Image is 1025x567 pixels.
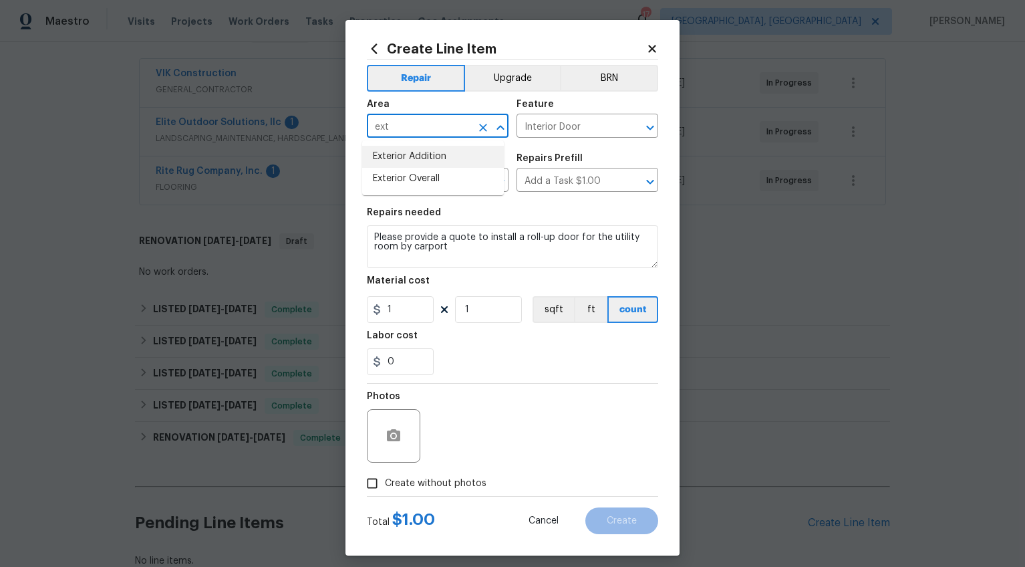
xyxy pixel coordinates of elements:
button: Cancel [507,507,580,534]
span: $ 1.00 [392,512,435,528]
button: Repair [367,65,465,92]
div: Total [367,513,435,529]
h2: Create Line Item [367,41,646,56]
button: ft [574,296,607,323]
h5: Repairs needed [367,208,441,217]
button: BRN [560,65,658,92]
span: Cancel [529,516,559,526]
li: Exterior Overall [362,168,504,190]
h5: Repairs Prefill [517,154,583,163]
span: Create [607,516,637,526]
textarea: Please provide a quote to install a roll-up door for the utility room by carport [367,225,658,268]
li: Exterior Addition [362,146,504,168]
h5: Material cost [367,276,430,286]
h5: Labor cost [367,331,418,340]
h5: Feature [517,100,554,109]
button: Clear [474,118,492,137]
button: Close [491,118,510,137]
button: Upgrade [465,65,561,92]
h5: Area [367,100,390,109]
button: Create [585,507,658,534]
button: count [607,296,658,323]
button: Open [641,173,660,191]
button: sqft [533,296,574,323]
h5: Photos [367,392,400,401]
span: Create without photos [385,477,486,491]
button: Open [641,118,660,137]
